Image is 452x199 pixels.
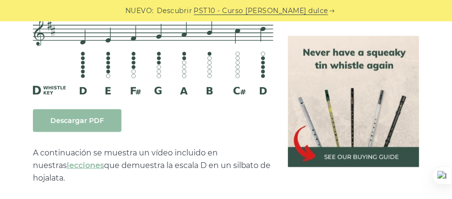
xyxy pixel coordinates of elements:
font: A continuación se muestra un vídeo incluido en nuestras [33,148,218,170]
font: Descubrir [157,6,193,15]
a: Descargar PDF [33,109,121,132]
font: que demuestra la escala D en un silbato de hojalata. [33,161,271,183]
a: PST10 - Curso [PERSON_NAME] dulce [194,5,329,16]
font: NUEVO: [125,6,154,15]
font: Descargar PDF [50,116,104,125]
font: PST10 - Curso [PERSON_NAME] dulce [194,6,329,15]
img: Tabla de digitación y notas del silbato en D [33,18,273,95]
img: Guía de compra de silbatos metálicos [288,36,419,167]
a: lecciones [67,161,104,170]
